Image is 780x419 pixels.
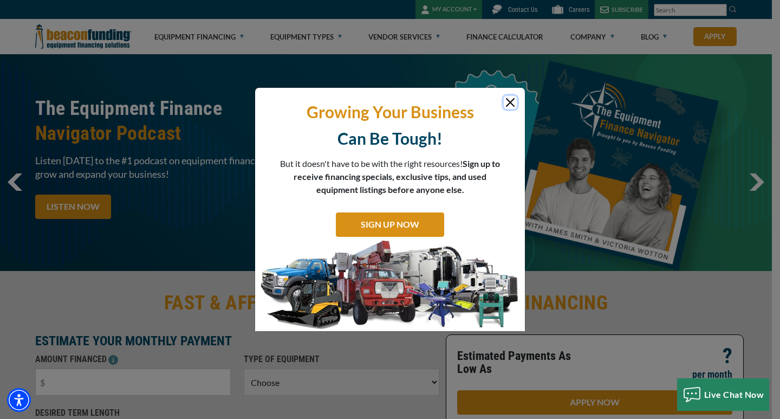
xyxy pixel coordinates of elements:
[7,388,31,412] div: Accessibility Menu
[677,378,770,411] button: Live Chat Now
[263,128,517,149] p: Can Be Tough!
[263,101,517,123] p: Growing Your Business
[336,212,444,237] a: SIGN UP NOW
[279,157,500,196] p: But it doesn't have to be with the right resources!
[255,240,525,332] img: SIGN UP NOW
[294,158,500,195] span: Sign up to receive financing specials, exclusive tips, and used equipment listings before anyone ...
[504,96,517,109] button: Close
[704,389,764,399] span: Live Chat Now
